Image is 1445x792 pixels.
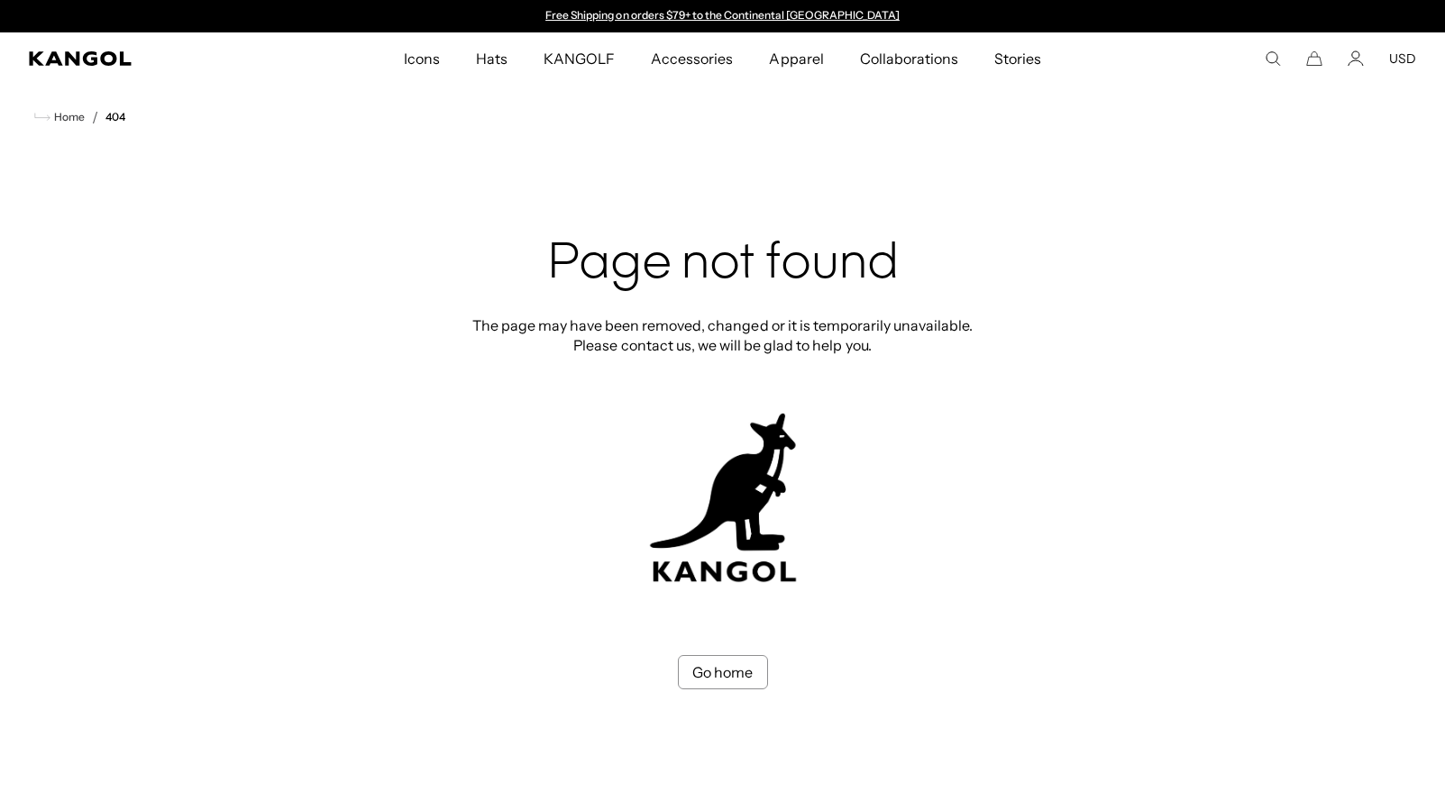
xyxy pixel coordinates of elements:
[842,32,976,85] a: Collaborations
[1265,50,1281,67] summary: Search here
[85,106,98,128] li: /
[544,32,615,85] span: KANGOLF
[50,111,85,123] span: Home
[537,9,909,23] div: 1 of 2
[651,32,733,85] span: Accessories
[1389,50,1416,67] button: USD
[29,51,267,66] a: Kangol
[633,32,751,85] a: Accessories
[976,32,1059,85] a: Stories
[545,8,900,22] a: Free Shipping on orders $79+ to the Continental [GEOGRAPHIC_DATA]
[537,9,909,23] slideshow-component: Announcement bar
[105,111,125,123] a: 404
[678,655,768,689] a: Go home
[751,32,841,85] a: Apparel
[467,315,979,355] p: The page may have been removed, changed or it is temporarily unavailable. Please contact us, we w...
[646,413,800,583] img: kangol-404-logo.jpg
[458,32,526,85] a: Hats
[526,32,633,85] a: KANGOLF
[386,32,458,85] a: Icons
[537,9,909,23] div: Announcement
[1348,50,1364,67] a: Account
[476,32,508,85] span: Hats
[467,236,979,294] h2: Page not found
[34,109,85,125] a: Home
[769,32,823,85] span: Apparel
[1306,50,1322,67] button: Cart
[994,32,1041,85] span: Stories
[860,32,958,85] span: Collaborations
[404,32,440,85] span: Icons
